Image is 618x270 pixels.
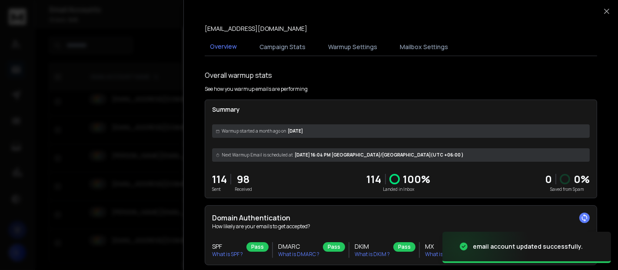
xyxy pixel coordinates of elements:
button: Overview [205,37,242,57]
div: Keywords by Traffic [96,51,146,57]
p: What is DMARC ? [278,251,319,258]
p: See how you warmup emails are performing [205,86,308,93]
h3: SPF [212,242,243,251]
p: Landed in Inbox [367,186,431,193]
p: What is MX ? [425,251,455,258]
p: [EMAIL_ADDRESS][DOMAIN_NAME] [205,24,307,33]
div: Domain Overview [33,51,78,57]
div: Pass [246,242,269,252]
p: 114 [212,172,227,186]
button: Warmup Settings [323,37,382,57]
div: Domain: [URL] [23,23,62,30]
button: Campaign Stats [254,37,311,57]
h1: Overall warmup stats [205,70,272,80]
p: What is DKIM ? [355,251,390,258]
div: Pass [323,242,345,252]
p: 0 % [574,172,590,186]
div: [DATE] 16:04 PM [GEOGRAPHIC_DATA]/[GEOGRAPHIC_DATA] (UTC +06:00 ) [212,148,590,162]
img: tab_keywords_by_traffic_grey.svg [86,50,93,57]
h3: MX [425,242,455,251]
img: tab_domain_overview_orange.svg [23,50,30,57]
img: logo_orange.svg [14,14,21,21]
h3: DMARC [278,242,319,251]
button: Mailbox Settings [395,37,453,57]
div: v 4.0.25 [24,14,43,21]
p: 114 [367,172,382,186]
p: How likely are your emails to get accepted? [212,223,590,230]
p: 100 % [403,172,431,186]
p: What is SPF ? [212,251,243,258]
p: Summary [212,105,590,114]
img: website_grey.svg [14,23,21,30]
p: Saved from Spam [545,186,590,193]
div: Pass [393,242,415,252]
p: 98 [235,172,252,186]
h2: Domain Authentication [212,213,590,223]
h3: DKIM [355,242,390,251]
span: Warmup started a month ago on [222,128,286,134]
strong: 0 [545,172,552,186]
p: Sent [212,186,227,193]
p: Received [235,186,252,193]
div: [DATE] [212,124,590,138]
span: Next Warmup Email is scheduled at [222,152,293,158]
